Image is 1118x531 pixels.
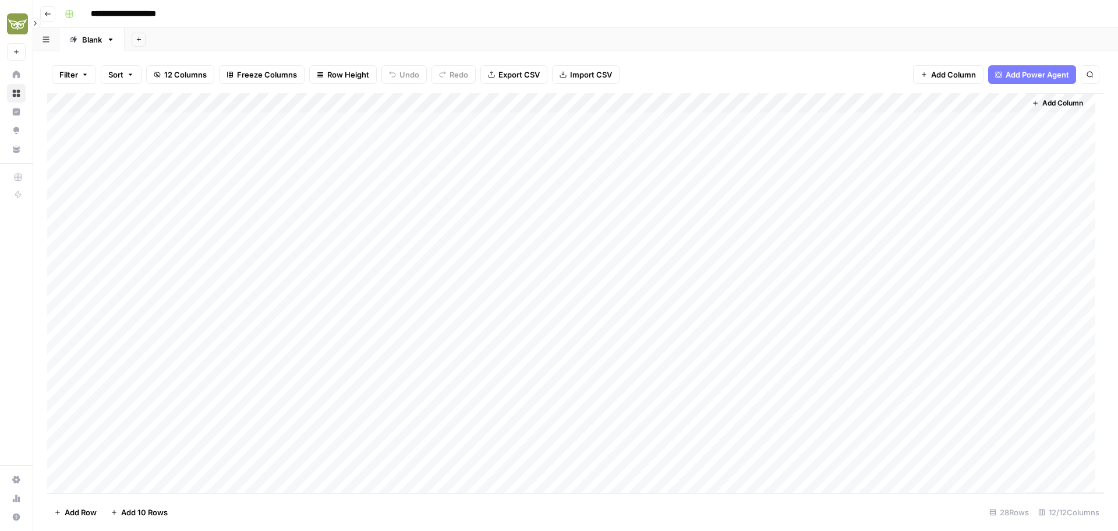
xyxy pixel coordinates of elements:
[381,65,427,84] button: Undo
[913,65,983,84] button: Add Column
[59,69,78,80] span: Filter
[7,140,26,159] a: Your Data
[931,69,976,80] span: Add Column
[7,508,26,526] button: Help + Support
[121,507,168,518] span: Add 10 Rows
[82,34,102,45] div: Blank
[108,69,123,80] span: Sort
[399,69,419,80] span: Undo
[1027,96,1088,111] button: Add Column
[7,84,26,103] a: Browse
[47,503,104,522] button: Add Row
[7,65,26,84] a: Home
[146,65,214,84] button: 12 Columns
[498,69,540,80] span: Export CSV
[65,507,97,518] span: Add Row
[52,65,96,84] button: Filter
[1006,69,1069,80] span: Add Power Agent
[7,121,26,140] a: Opportunities
[7,103,26,121] a: Insights
[7,9,26,38] button: Workspace: Evergreen Media
[7,13,28,34] img: Evergreen Media Logo
[431,65,476,84] button: Redo
[570,69,612,80] span: Import CSV
[1042,98,1083,108] span: Add Column
[101,65,141,84] button: Sort
[327,69,369,80] span: Row Height
[480,65,547,84] button: Export CSV
[985,503,1034,522] div: 28 Rows
[219,65,305,84] button: Freeze Columns
[309,65,377,84] button: Row Height
[552,65,620,84] button: Import CSV
[7,489,26,508] a: Usage
[7,470,26,489] a: Settings
[59,28,125,51] a: Blank
[450,69,468,80] span: Redo
[104,503,175,522] button: Add 10 Rows
[237,69,297,80] span: Freeze Columns
[164,69,207,80] span: 12 Columns
[1034,503,1104,522] div: 12/12 Columns
[988,65,1076,84] button: Add Power Agent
